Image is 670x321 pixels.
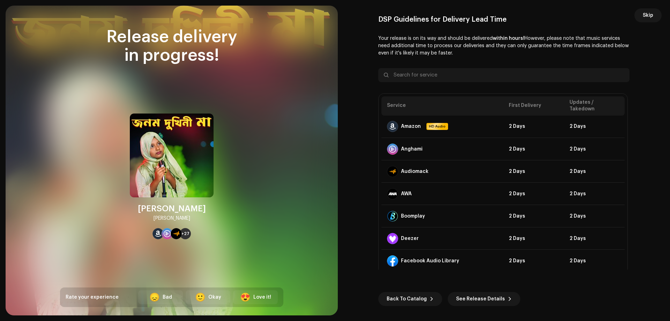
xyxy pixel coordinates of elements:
[381,96,503,116] th: Service
[163,294,172,301] div: Bad
[503,250,564,272] td: 2 Days
[564,116,625,138] td: 2 Days
[503,183,564,205] td: 2 Days
[154,214,190,222] div: [PERSON_NAME]
[503,96,564,116] th: First Delivery
[253,294,271,301] div: Love it!
[387,292,427,306] span: Back To Catalog
[240,293,251,301] div: 😍
[564,96,625,116] th: Updates / Takedown
[66,295,119,300] span: Rate your experience
[401,213,425,219] div: Boomplay
[149,293,160,301] div: 😞
[493,36,524,41] b: within hours!
[564,138,625,160] td: 2 Days
[564,227,625,250] td: 2 Days
[195,293,206,301] div: 🙂
[401,191,412,197] div: AWA
[503,205,564,227] td: 2 Days
[564,160,625,183] td: 2 Days
[427,124,447,129] span: HD Audio
[378,35,630,57] p: Your release is on its way and should be delivered However, please note that music services need ...
[401,236,419,241] div: Deezer
[378,292,442,306] button: Back To Catalog
[643,8,653,22] span: Skip
[208,294,221,301] div: Okay
[448,292,520,306] button: See Release Details
[503,160,564,183] td: 2 Days
[181,231,189,236] span: +27
[564,250,625,272] td: 2 Days
[401,124,421,129] div: Amazon
[503,227,564,250] td: 2 Days
[378,68,630,82] input: Search for service
[378,15,630,24] div: DSP Guidelines for Delivery Lead Time
[564,183,625,205] td: 2 Days
[401,169,429,174] div: Audiomack
[634,8,662,22] button: Skip
[564,205,625,227] td: 2 Days
[503,138,564,160] td: 2 Days
[503,116,564,138] td: 2 Days
[456,292,505,306] span: See Release Details
[138,203,206,214] div: [PERSON_NAME]
[130,114,214,197] img: 1b487727-4892-449c-b3f8-21996ade0865
[60,28,283,65] div: Release delivery in progress!
[401,146,423,152] div: Anghami
[401,258,459,264] div: Facebook Audio Library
